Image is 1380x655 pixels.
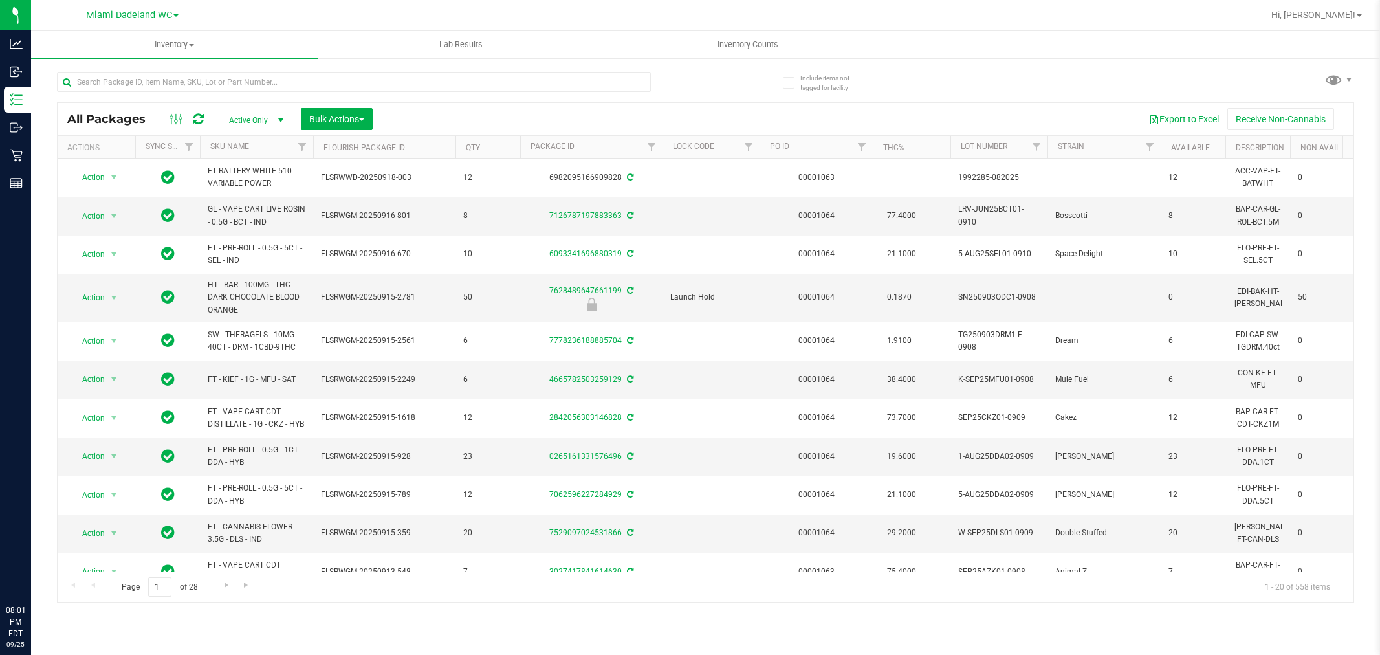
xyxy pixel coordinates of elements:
span: 10 [1168,248,1218,260]
div: FLO-PRE-FT-DDA.1CT [1233,443,1282,470]
span: 0 [1298,527,1347,539]
a: Sync Status [146,142,195,151]
span: Cakez [1055,412,1153,424]
span: Action [71,524,105,542]
a: Filter [851,136,873,158]
a: 00001064 [798,413,835,422]
inline-svg: Reports [10,177,23,190]
a: 00001064 [798,528,835,537]
span: Action [71,207,105,225]
span: 0 [1298,412,1347,424]
a: 4665782503259129 [549,375,622,384]
a: Filter [738,136,760,158]
span: In Sync [161,168,175,186]
span: [PERSON_NAME] [1055,450,1153,463]
span: Sync from Compliance System [625,173,633,182]
a: Strain [1058,142,1084,151]
a: 00001064 [798,293,835,302]
button: Bulk Actions [301,108,373,130]
span: 73.7000 [881,408,923,427]
a: Filter [641,136,663,158]
span: 19.6000 [881,447,923,466]
span: 12 [463,172,512,184]
div: EDI-BAK-HT-[PERSON_NAME] [1233,284,1282,311]
a: 6093341696880319 [549,249,622,258]
span: Inventory Counts [700,39,796,50]
span: select [106,370,122,388]
a: 7126787197883363 [549,211,622,220]
span: Sync from Compliance System [625,336,633,345]
span: 7 [1168,566,1218,578]
span: 50 [1298,291,1347,304]
div: FLO-PRE-FT-SEL.5CT [1233,241,1282,268]
div: ACC-VAP-FT-BATWHT [1233,164,1282,191]
span: In Sync [161,562,175,581]
span: 12 [463,412,512,424]
span: select [106,447,122,465]
span: Lab Results [422,39,500,50]
a: Description [1236,143,1284,152]
a: Lock Code [673,142,714,151]
a: Lab Results [318,31,604,58]
inline-svg: Inbound [10,65,23,78]
span: In Sync [161,331,175,350]
span: 8 [1168,210,1218,222]
span: Action [71,168,105,186]
span: HT - BAR - 100MG - THC - DARK CHOCOLATE BLOOD ORANGE [208,279,305,316]
span: In Sync [161,485,175,504]
a: 00001064 [798,452,835,461]
span: Hi, [PERSON_NAME]! [1271,10,1355,20]
a: 00001064 [798,490,835,499]
span: FT - PRE-ROLL - 0.5G - 5CT - DDA - HYB [208,482,305,507]
span: 0 [1298,566,1347,578]
span: Action [71,370,105,388]
a: 00001063 [798,567,835,576]
a: Lot Number [961,142,1007,151]
a: SKU Name [210,142,249,151]
span: 75.4000 [881,562,923,581]
a: Go to the next page [217,577,235,595]
span: 38.4000 [881,370,923,389]
inline-svg: Inventory [10,93,23,106]
span: select [106,245,122,263]
span: 1992285-082025 [958,172,1040,184]
a: 00001064 [798,249,835,258]
span: All Packages [67,112,159,126]
span: Inventory [31,39,318,50]
span: In Sync [161,447,175,465]
span: Mule Fuel [1055,373,1153,386]
a: 00001063 [798,173,835,182]
span: SEP25CKZ01-0909 [958,412,1040,424]
iframe: Resource center [13,551,52,590]
span: select [106,409,122,427]
span: Action [71,447,105,465]
a: Available [1171,143,1210,152]
input: Search Package ID, Item Name, SKU, Lot or Part Number... [57,72,651,92]
span: 12 [1168,489,1218,501]
span: FLSRWGM-20250915-928 [321,450,448,463]
a: Filter [1139,136,1161,158]
span: Page of 28 [111,577,208,597]
a: Filter [292,136,313,158]
span: 50 [463,291,512,304]
span: 12 [463,489,512,501]
div: BAP-CAR-FT-CDT-CKZ1M [1233,405,1282,432]
span: 0 [1168,291,1218,304]
span: select [106,562,122,581]
span: FLSRWGM-20250916-670 [321,248,448,260]
a: PO ID [770,142,789,151]
div: BAP-CAR-GL-ROL-BCT.5M [1233,202,1282,229]
span: 23 [1168,450,1218,463]
span: 0 [1298,335,1347,347]
span: 6 [463,335,512,347]
a: 2842056303146828 [549,413,622,422]
span: 6 [463,373,512,386]
span: Action [71,332,105,350]
span: 5-AUG25DDA02-0909 [958,489,1040,501]
a: 7062596227284929 [549,490,622,499]
span: FLSRWGM-20250915-2781 [321,291,448,304]
span: FT - PRE-ROLL - 0.5G - 5CT - SEL - IND [208,242,305,267]
span: Double Stuffed [1055,527,1153,539]
span: 21.1000 [881,485,923,504]
span: select [106,486,122,504]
